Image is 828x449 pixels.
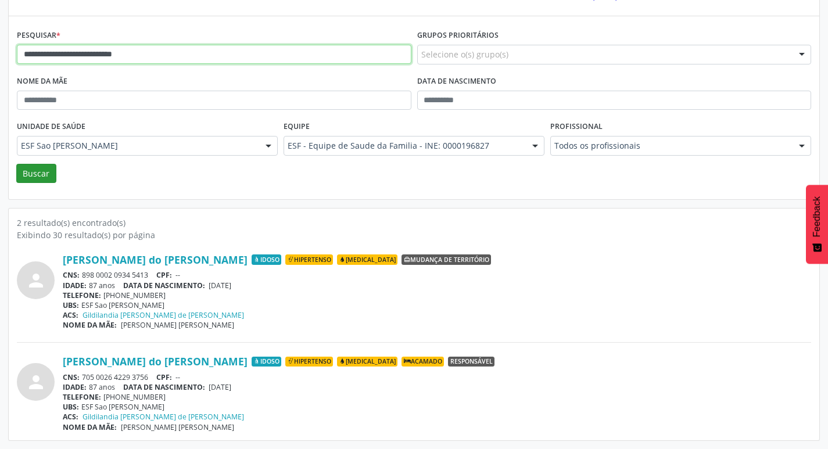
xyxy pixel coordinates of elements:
span: CPF: [156,270,172,280]
span: ACS: [63,310,78,320]
span: -- [175,372,180,382]
span: [DATE] [209,382,231,392]
span: [MEDICAL_DATA] [337,254,397,265]
span: IDADE: [63,281,87,290]
a: [PERSON_NAME] do [PERSON_NAME] [63,253,248,266]
span: ACS: [63,412,78,422]
div: 87 anos [63,382,811,392]
span: [PERSON_NAME] [PERSON_NAME] [121,422,234,432]
span: CNS: [63,372,80,382]
label: Unidade de saúde [17,118,85,136]
span: Todos os profissionais [554,140,787,152]
span: Responsável [448,357,494,367]
span: Mudança de território [402,254,491,265]
div: ESF Sao [PERSON_NAME] [63,402,811,412]
span: Acamado [402,357,444,367]
span: Hipertenso [285,357,333,367]
span: ESF Sao [PERSON_NAME] [21,140,254,152]
span: [DATE] [209,281,231,290]
span: ESF - Equipe de Saude da Familia - INE: 0000196827 [288,140,521,152]
label: Pesquisar [17,27,60,45]
span: Hipertenso [285,254,333,265]
label: Data de nascimento [417,73,496,91]
span: -- [175,270,180,280]
span: NOME DA MÃE: [63,320,117,330]
a: Gildilandia [PERSON_NAME] de [PERSON_NAME] [83,412,244,422]
label: Grupos prioritários [417,27,499,45]
span: Feedback [812,196,822,237]
span: TELEFONE: [63,392,101,402]
i: person [26,270,46,291]
span: Idoso [252,254,281,265]
span: CNS: [63,270,80,280]
i: person [26,372,46,393]
div: [PHONE_NUMBER] [63,290,811,300]
span: Idoso [252,357,281,367]
label: Profissional [550,118,603,136]
span: DATA DE NASCIMENTO: [123,281,205,290]
span: CPF: [156,372,172,382]
div: ESF Sao [PERSON_NAME] [63,300,811,310]
div: [PHONE_NUMBER] [63,392,811,402]
a: Gildilandia [PERSON_NAME] de [PERSON_NAME] [83,310,244,320]
span: UBS: [63,402,79,412]
span: TELEFONE: [63,290,101,300]
div: 87 anos [63,281,811,290]
span: UBS: [63,300,79,310]
div: 2 resultado(s) encontrado(s) [17,217,811,229]
a: [PERSON_NAME] do [PERSON_NAME] [63,355,248,368]
span: DATA DE NASCIMENTO: [123,382,205,392]
div: 898 0002 0934 5413 [63,270,811,280]
span: NOME DA MÃE: [63,422,117,432]
span: [PERSON_NAME] [PERSON_NAME] [121,320,234,330]
button: Buscar [16,164,56,184]
button: Feedback - Mostrar pesquisa [806,185,828,264]
div: Exibindo 30 resultado(s) por página [17,229,811,241]
span: Selecione o(s) grupo(s) [421,48,508,60]
label: Equipe [284,118,310,136]
span: [MEDICAL_DATA] [337,357,397,367]
span: IDADE: [63,382,87,392]
div: 705 0026 4229 3756 [63,372,811,382]
label: Nome da mãe [17,73,67,91]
